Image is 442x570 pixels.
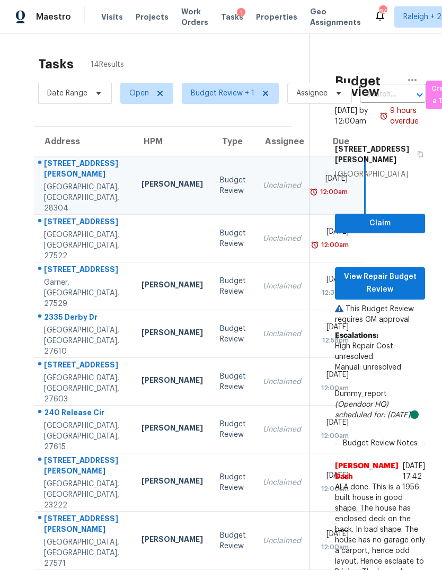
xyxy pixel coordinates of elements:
button: Claim [335,214,425,233]
div: [DATE] by 12:00am [335,106,379,127]
span: Geo Assignments [310,6,361,28]
div: [PERSON_NAME] [142,534,203,547]
div: [PERSON_NAME] [142,327,203,340]
div: [PERSON_NAME] [142,423,203,436]
span: High Repair Cost: unresolved [335,343,395,361]
div: Budget Review [220,371,246,392]
img: Overdue Alarm Icon [379,106,388,127]
span: Manual: unresolved [335,364,401,371]
div: Budget Review [220,472,246,493]
th: HPM [133,127,211,156]
div: [GEOGRAPHIC_DATA], [GEOGRAPHIC_DATA], 27571 [44,537,125,569]
button: Copy Address [411,139,425,169]
div: Garner, [GEOGRAPHIC_DATA], 27529 [44,277,125,309]
div: [STREET_ADDRESS] [44,216,125,230]
span: Date Range [47,88,87,99]
div: 240 Release Cir [44,407,125,420]
div: [STREET_ADDRESS][PERSON_NAME] [44,158,125,182]
div: [GEOGRAPHIC_DATA], [GEOGRAPHIC_DATA], 27610 [44,325,125,357]
div: [PERSON_NAME] [142,179,203,192]
span: Raleigh + 2 [403,12,441,22]
span: Tasks [221,13,243,21]
div: 84 [379,6,386,17]
h5: [STREET_ADDRESS][PERSON_NAME] [335,144,411,165]
div: Unclaimed [263,424,301,435]
div: [STREET_ADDRESS] [44,264,125,277]
div: [GEOGRAPHIC_DATA], [GEOGRAPHIC_DATA], 27522 [44,230,125,261]
span: Claim [343,217,417,230]
div: [GEOGRAPHIC_DATA], [GEOGRAPHIC_DATA], 27615 [44,420,125,452]
b: Escalations: [335,332,378,339]
span: View Repair Budget Review [343,270,417,296]
span: [DATE] 17:42 [403,462,425,480]
th: Assignee [254,127,310,156]
div: [PERSON_NAME] [142,279,203,293]
div: [PERSON_NAME] [142,375,203,388]
div: [PERSON_NAME] [142,476,203,489]
h2: Budget Review [335,76,400,97]
span: Work Orders [181,6,208,28]
button: View Repair Budget Review [335,267,425,300]
div: Budget Review [220,323,246,345]
div: 1 [237,8,245,19]
input: Search by address [360,86,396,103]
th: Address [34,127,133,156]
div: Dummy_report [335,389,425,420]
div: Unclaimed [263,180,301,191]
div: Budget Review [220,276,246,297]
div: Budget Review [220,228,246,249]
div: Budget Review [220,530,246,551]
div: 9 hours overdue [388,106,425,127]
i: (Opendoor HQ) [335,401,388,408]
div: 2335 Derby Dr [44,312,125,325]
span: Visits [101,12,123,22]
div: [GEOGRAPHIC_DATA] [335,169,425,180]
div: Unclaimed [263,329,301,339]
span: [PERSON_NAME] Dash [335,461,399,482]
span: Budget Review + 1 [191,88,254,99]
th: Type [211,127,254,156]
p: This Budget Review requires GM approval [335,304,425,325]
div: Budget Review [220,175,246,196]
span: 14 Results [91,59,124,70]
h2: Tasks [38,59,74,69]
div: Unclaimed [263,536,301,546]
span: Maestro [36,12,71,22]
div: [GEOGRAPHIC_DATA], [GEOGRAPHIC_DATA], 23222 [44,479,125,511]
div: [GEOGRAPHIC_DATA], [GEOGRAPHIC_DATA], 27603 [44,373,125,405]
span: Budget Review Notes [337,438,424,449]
div: [GEOGRAPHIC_DATA], [GEOGRAPHIC_DATA], 28304 [44,182,125,214]
span: Projects [136,12,169,22]
span: Assignee [296,88,328,99]
div: Budget Review [220,419,246,440]
div: [STREET_ADDRESS][PERSON_NAME] [44,513,125,537]
i: scheduled for: [DATE] [335,411,410,419]
div: [STREET_ADDRESS][PERSON_NAME] [44,455,125,479]
button: Open [412,87,427,102]
div: Unclaimed [263,281,301,292]
div: Unclaimed [263,376,301,387]
span: Properties [256,12,297,22]
span: Open [129,88,149,99]
div: Unclaimed [263,477,301,488]
div: Unclaimed [263,233,301,244]
div: [STREET_ADDRESS] [44,359,125,373]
